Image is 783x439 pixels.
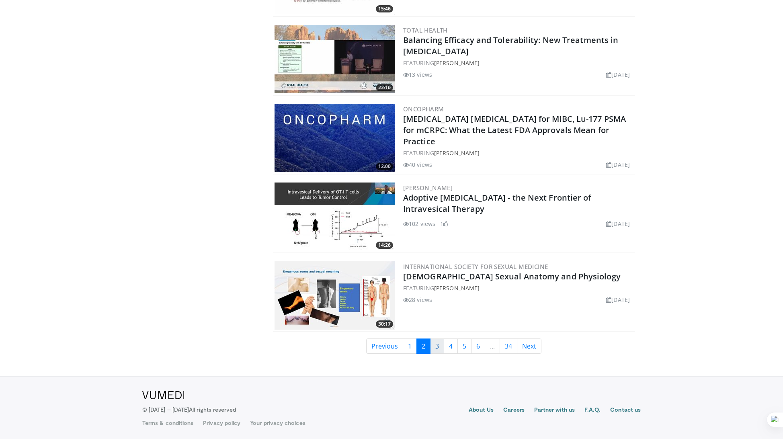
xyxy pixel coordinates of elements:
[403,26,448,34] a: Total Health
[503,406,525,415] a: Careers
[275,261,395,330] a: 30:17
[275,25,395,93] a: 22:10
[376,163,393,170] span: 12:00
[403,192,591,214] a: Adoptive [MEDICAL_DATA] - the Next Frontier of Intravesical Therapy
[403,149,633,157] div: FEATURING
[403,271,621,282] a: [DEMOGRAPHIC_DATA] Sexual Anatomy and Physiology
[403,113,626,147] a: [MEDICAL_DATA] [MEDICAL_DATA] for MIBC, Lu-177 PSMA for mCRPC: What the Latest FDA Approvals Mean...
[444,338,458,354] a: 4
[606,219,630,228] li: [DATE]
[275,104,395,172] a: 12:00
[606,295,630,304] li: [DATE]
[403,70,432,79] li: 13 views
[403,35,618,57] a: Balancing Efficacy and Tolerability: New Treatments in [MEDICAL_DATA]
[142,419,193,427] a: Terms & conditions
[469,406,494,415] a: About Us
[403,105,444,113] a: OncoPharm
[434,149,480,157] a: [PERSON_NAME]
[610,406,641,415] a: Contact us
[376,320,393,328] span: 30:17
[275,183,395,251] a: 14:26
[366,338,403,354] a: Previous
[471,338,485,354] a: 6
[517,338,541,354] a: Next
[434,59,480,67] a: [PERSON_NAME]
[273,338,635,354] nav: Search results pages
[457,338,471,354] a: 5
[275,183,395,251] img: aca8111e-3e37-4c0c-919d-d0992b350861.300x170_q85_crop-smart_upscale.jpg
[403,59,633,67] div: FEATURING
[403,284,633,292] div: FEATURING
[403,338,417,354] a: 1
[416,338,430,354] a: 2
[403,295,432,304] li: 28 views
[606,160,630,169] li: [DATE]
[434,284,480,292] a: [PERSON_NAME]
[189,406,236,413] span: All rights reserved
[376,242,393,249] span: 14:26
[584,406,601,415] a: F.A.Q.
[500,338,517,354] a: 34
[440,219,448,228] li: 1
[250,419,305,427] a: Your privacy choices
[606,70,630,79] li: [DATE]
[203,419,240,427] a: Privacy policy
[403,160,432,169] li: 40 views
[275,261,395,330] img: 5060e06b-12a3-4d16-a3eb-0fca2867665a.300x170_q85_crop-smart_upscale.jpg
[142,406,236,414] p: © [DATE] – [DATE]
[403,184,453,192] a: [PERSON_NAME]
[403,263,548,271] a: International Society for Sexual Medicine
[376,84,393,91] span: 22:10
[275,104,395,172] img: ea07117b-8933-474f-b7f6-929e8e4a1a94.300x170_q85_crop-smart_upscale.jpg
[403,219,435,228] li: 102 views
[376,5,393,12] span: 15:46
[275,25,395,93] img: fd52b0fc-d587-423e-9a8d-0d622d7801c8.300x170_q85_crop-smart_upscale.jpg
[430,338,444,354] a: 3
[534,406,575,415] a: Partner with us
[142,391,184,399] img: VuMedi Logo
